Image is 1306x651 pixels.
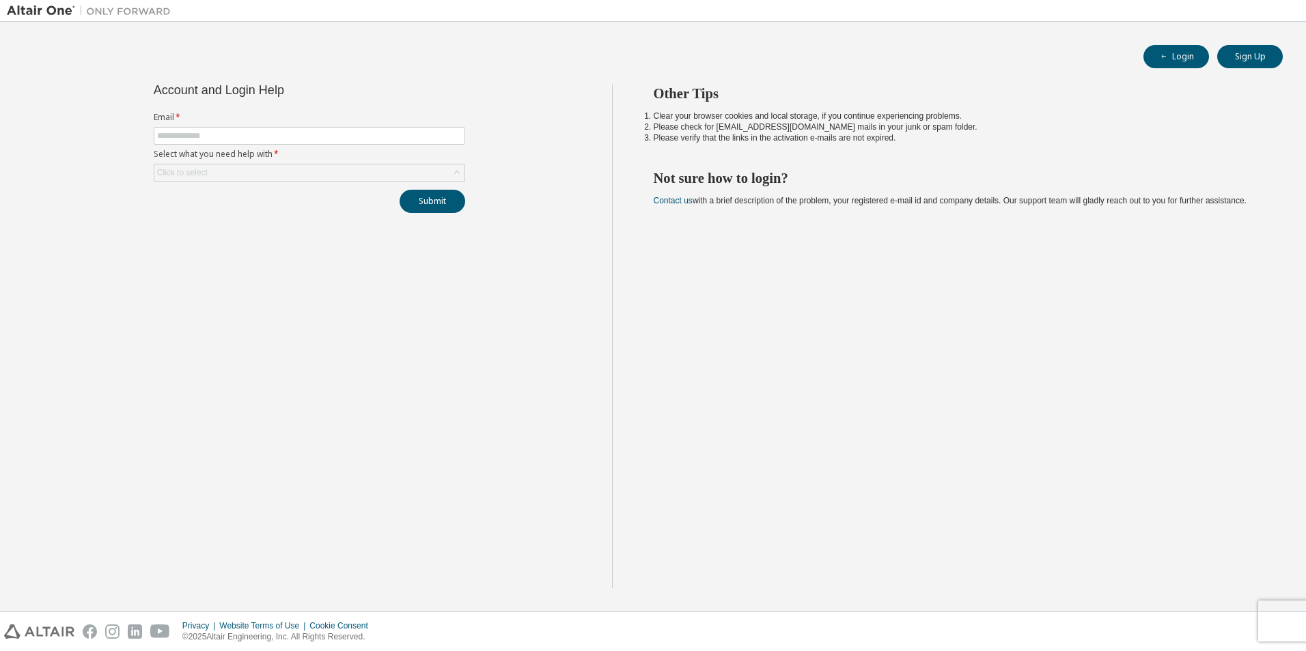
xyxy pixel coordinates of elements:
img: linkedin.svg [128,624,142,639]
img: altair_logo.svg [4,624,74,639]
button: Sign Up [1217,45,1283,68]
div: Click to select [157,167,208,178]
h2: Not sure how to login? [654,169,1259,187]
img: Altair One [7,4,178,18]
img: instagram.svg [105,624,120,639]
div: Cookie Consent [309,620,376,631]
img: facebook.svg [83,624,97,639]
div: Account and Login Help [154,85,403,96]
label: Select what you need help with [154,149,465,160]
div: Privacy [182,620,219,631]
span: with a brief description of the problem, your registered e-mail id and company details. Our suppo... [654,196,1247,205]
button: Login [1143,45,1209,68]
a: Contact us [654,196,693,205]
button: Submit [400,190,465,213]
li: Please verify that the links in the activation e-mails are not expired. [654,132,1259,143]
div: Click to select [154,164,464,181]
p: © 2025 Altair Engineering, Inc. All Rights Reserved. [182,631,376,643]
label: Email [154,112,465,123]
li: Please check for [EMAIL_ADDRESS][DOMAIN_NAME] mails in your junk or spam folder. [654,121,1259,132]
li: Clear your browser cookies and local storage, if you continue experiencing problems. [654,111,1259,121]
h2: Other Tips [654,85,1259,102]
img: youtube.svg [150,624,170,639]
div: Website Terms of Use [219,620,309,631]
